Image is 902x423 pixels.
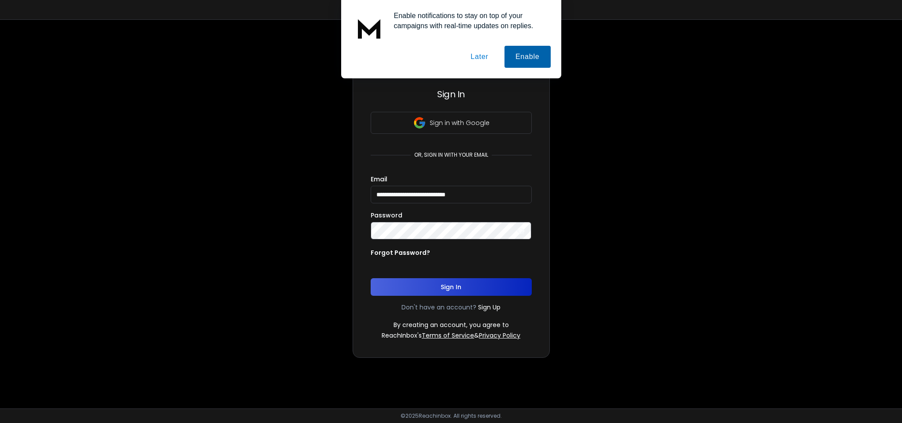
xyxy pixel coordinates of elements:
[387,11,551,31] div: Enable notifications to stay on top of your campaigns with real-time updates on replies.
[371,176,387,182] label: Email
[422,331,474,340] a: Terms of Service
[394,320,509,329] p: By creating an account, you agree to
[371,278,532,296] button: Sign In
[478,303,501,312] a: Sign Up
[401,303,476,312] p: Don't have an account?
[371,248,430,257] p: Forgot Password?
[401,412,502,419] p: © 2025 Reachinbox. All rights reserved.
[371,88,532,100] h3: Sign In
[479,331,520,340] a: Privacy Policy
[460,46,499,68] button: Later
[352,11,387,46] img: notification icon
[504,46,551,68] button: Enable
[430,118,490,127] p: Sign in with Google
[382,331,520,340] p: ReachInbox's &
[371,112,532,134] button: Sign in with Google
[371,212,402,218] label: Password
[411,151,492,158] p: or, sign in with your email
